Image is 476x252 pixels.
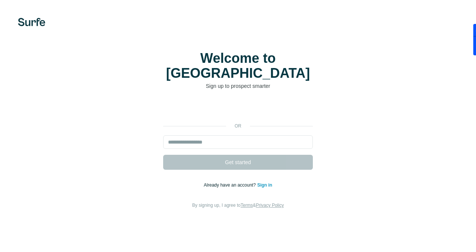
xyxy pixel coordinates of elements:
iframe: Sign in with Google Dialog [322,7,469,94]
iframe: Sign in with Google Button [159,101,317,117]
h1: Welcome to [GEOGRAPHIC_DATA] [163,51,313,81]
a: Privacy Policy [256,203,284,208]
img: Surfe's logo [18,18,45,26]
a: Terms [241,203,253,208]
p: or [226,123,250,129]
a: Sign in [257,182,272,188]
span: Already have an account? [204,182,257,188]
span: By signing up, I agree to & [192,203,284,208]
p: Sign up to prospect smarter [163,82,313,90]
